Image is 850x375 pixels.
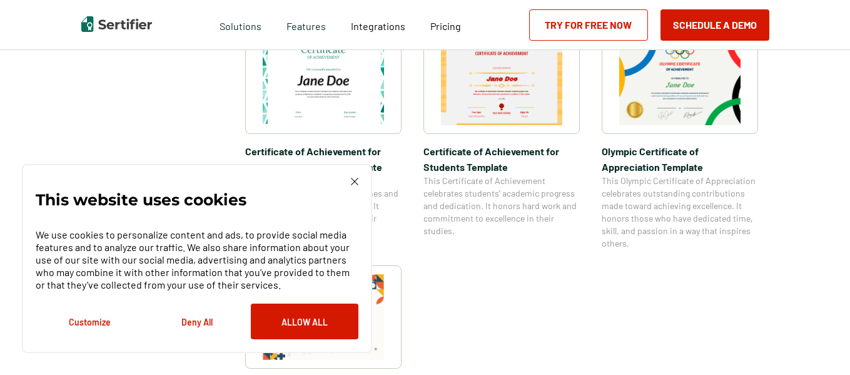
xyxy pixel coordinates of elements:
a: Certificate of Achievement for Elementary Students TemplateCertificate of Achievement for Element... [245,31,402,250]
button: Deny All [143,304,251,339]
a: Olympic Certificate of Appreciation​ TemplateOlympic Certificate of Appreciation​ TemplateThis Ol... [602,31,758,250]
span: Certificate of Achievement for Students Template [423,143,580,175]
img: Certificate of Achievement for Elementary Students Template [263,39,384,125]
img: Sertifier | Digital Credentialing Platform [81,16,152,32]
img: Certificate of Achievement for Students Template [441,39,562,125]
img: Olympic Certificate of Appreciation​ Template [619,39,741,125]
span: This Olympic Certificate of Appreciation celebrates outstanding contributions made toward achievi... [602,175,758,250]
p: This website uses cookies [36,193,246,206]
span: Olympic Certificate of Appreciation​ Template [602,143,758,175]
button: Customize [36,304,143,339]
span: Features [286,17,326,33]
img: Cookie Popup Close [351,178,358,185]
a: Try for Free Now [529,9,648,41]
span: This Certificate of Achievement celebrates students’ academic progress and dedication. It honors ... [423,175,580,237]
iframe: Chat Widget [787,315,850,375]
span: Certificate of Achievement for Elementary Students Template [245,143,402,175]
a: Certificate of Achievement for Students TemplateCertificate of Achievement for Students TemplateT... [423,31,580,250]
span: Solutions [220,17,261,33]
button: Schedule a Demo [660,9,769,41]
a: Pricing [430,17,461,33]
span: Pricing [430,20,461,32]
p: We use cookies to personalize content and ads, to provide social media features and to analyze ou... [36,229,358,291]
span: Integrations [351,20,405,32]
a: Integrations [351,17,405,33]
button: Allow All [251,304,358,339]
